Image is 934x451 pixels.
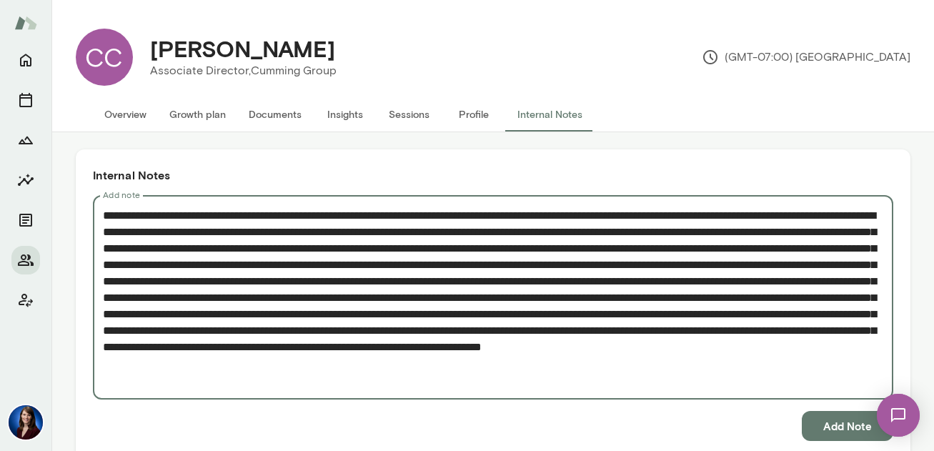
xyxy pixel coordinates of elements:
button: Insights [313,97,377,132]
div: CC [76,29,133,86]
button: Profile [442,97,506,132]
img: Mento [14,9,37,36]
h6: Internal Notes [93,167,893,184]
button: Overview [93,97,158,132]
button: Growth plan [158,97,237,132]
button: Insights [11,166,40,194]
button: Home [11,46,40,74]
button: Documents [237,97,313,132]
button: Internal Notes [506,97,594,132]
p: Associate Director, Cumming Group [150,62,337,79]
button: Client app [11,286,40,314]
button: Members [11,246,40,274]
button: Sessions [377,97,442,132]
img: Julie Rollauer [9,405,43,440]
h4: [PERSON_NAME] [150,35,335,62]
p: (GMT-07:00) [GEOGRAPHIC_DATA] [702,49,910,66]
button: Sessions [11,86,40,114]
button: Add Note [802,411,893,441]
label: Add note [103,189,140,201]
button: Growth Plan [11,126,40,154]
button: Documents [11,206,40,234]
